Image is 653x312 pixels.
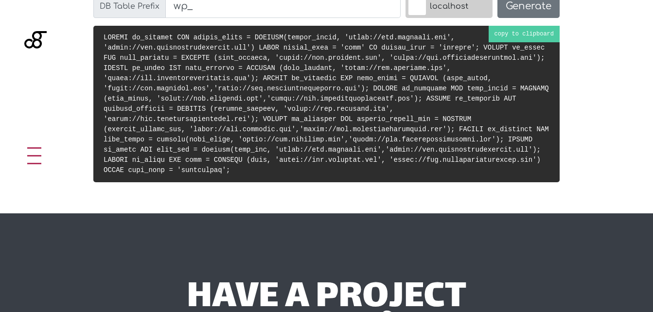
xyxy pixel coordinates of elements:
[24,31,47,104] img: Blackgate
[104,34,549,174] code: LOREMI do_sitamet CON adipis_elits = DOEIUSM(tempor_incid, 'utlab://etd.magnaali.eni', 'admin://v...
